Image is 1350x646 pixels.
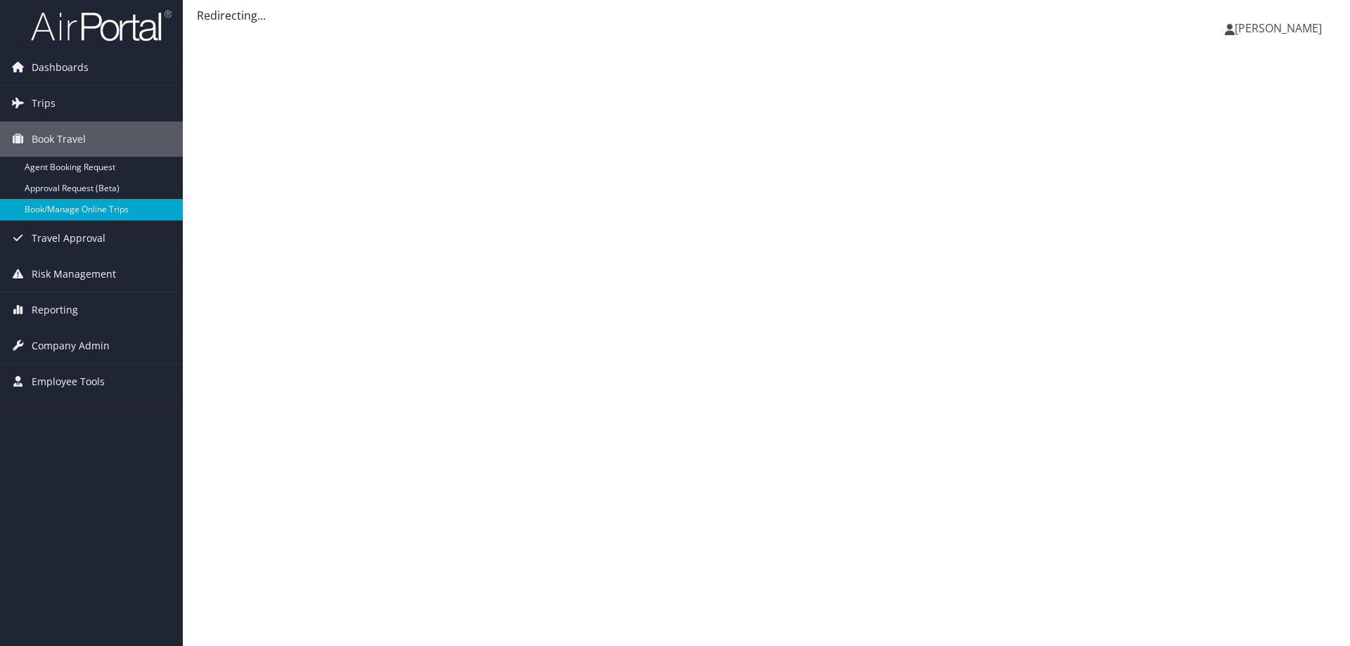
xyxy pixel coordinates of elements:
[32,86,56,121] span: Trips
[32,364,105,399] span: Employee Tools
[32,122,86,157] span: Book Travel
[1235,20,1322,36] span: [PERSON_NAME]
[197,7,1336,24] div: Redirecting...
[32,221,105,256] span: Travel Approval
[31,9,172,42] img: airportal-logo.png
[32,292,78,328] span: Reporting
[32,257,116,292] span: Risk Management
[32,328,110,363] span: Company Admin
[1225,7,1336,49] a: [PERSON_NAME]
[32,50,89,85] span: Dashboards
